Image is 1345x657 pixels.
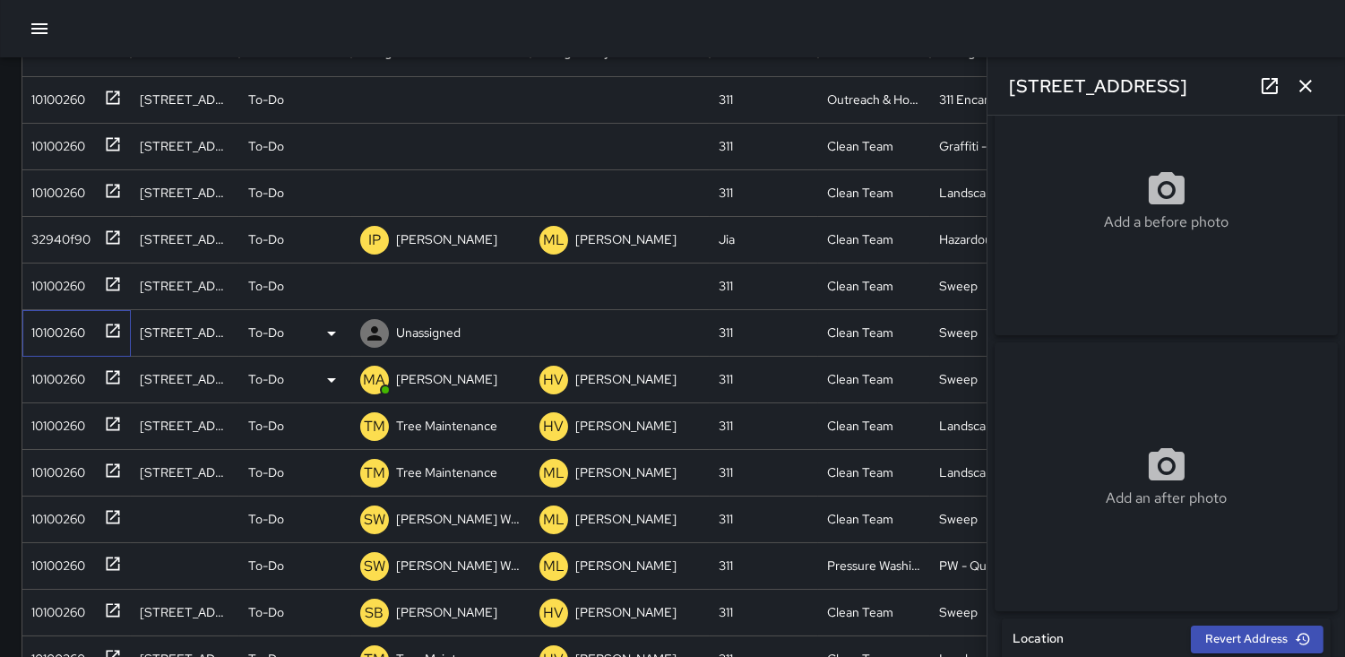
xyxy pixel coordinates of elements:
[827,370,893,388] div: Clean Team
[544,416,565,437] p: HV
[140,603,230,621] div: 1000 Howard Street
[827,137,893,155] div: Clean Team
[939,557,1033,575] div: PW - Quick Wash
[939,603,978,621] div: Sweep
[827,324,893,341] div: Clean Team
[24,456,85,481] div: 10100260
[939,277,978,295] div: Sweep
[248,557,284,575] p: To-Do
[543,462,565,484] p: ML
[543,229,565,251] p: ML
[719,510,733,528] div: 311
[827,91,921,108] div: Outreach & Hospitality
[827,184,893,202] div: Clean Team
[939,510,978,528] div: Sweep
[396,324,461,341] p: Unassigned
[140,230,230,248] div: 447b Tehama Street
[719,91,733,108] div: 311
[939,184,1033,202] div: Landscaping (DG & Weeds)
[719,184,733,202] div: 311
[719,603,733,621] div: 311
[140,137,230,155] div: 1201 Market Street
[939,230,1033,248] div: Hazardous Waste
[719,370,733,388] div: 311
[396,230,497,248] p: [PERSON_NAME]
[939,91,1033,108] div: 311 Encampments
[396,603,497,621] p: [PERSON_NAME]
[248,91,284,108] p: To-Do
[827,230,893,248] div: Clean Team
[248,230,284,248] p: To-Do
[368,229,381,251] p: IP
[719,417,733,435] div: 311
[543,556,565,577] p: ML
[575,417,677,435] p: [PERSON_NAME]
[364,369,386,391] p: MA
[364,462,385,484] p: TM
[396,417,497,435] p: Tree Maintenance
[719,557,733,575] div: 311
[24,549,85,575] div: 10100260
[140,370,230,388] div: 1169 Market Street
[140,324,230,341] div: 1115 Market Street
[719,137,733,155] div: 311
[396,463,497,481] p: Tree Maintenance
[719,277,733,295] div: 311
[396,510,522,528] p: [PERSON_NAME] Weekly
[939,324,978,341] div: Sweep
[939,417,1033,435] div: Landscaping (DG & Weeds)
[543,509,565,531] p: ML
[140,277,230,295] div: 1231 Market Street
[140,463,230,481] div: 743a Minna Street
[364,416,385,437] p: TM
[544,369,565,391] p: HV
[248,277,284,295] p: To-Do
[939,463,1033,481] div: Landscaping (DG & Weeds)
[827,557,921,575] div: Pressure Washing
[575,230,677,248] p: [PERSON_NAME]
[575,557,677,575] p: [PERSON_NAME]
[24,223,91,248] div: 32940f90
[719,324,733,341] div: 311
[24,270,85,295] div: 10100260
[24,410,85,435] div: 10100260
[248,603,284,621] p: To-Do
[140,417,230,435] div: 537 Jessie Street
[827,277,893,295] div: Clean Team
[827,510,893,528] div: Clean Team
[939,370,978,388] div: Sweep
[396,370,497,388] p: [PERSON_NAME]
[366,602,384,624] p: SB
[248,137,284,155] p: To-Do
[248,324,284,341] p: To-Do
[140,184,230,202] div: 444 Tehama Street
[248,417,284,435] p: To-Do
[24,83,85,108] div: 10100260
[396,557,522,575] p: [PERSON_NAME] Weekly
[24,363,85,388] div: 10100260
[140,91,230,108] div: 64 Harriet Street
[719,230,735,248] div: Jia
[827,417,893,435] div: Clean Team
[24,596,85,621] div: 10100260
[24,503,85,528] div: 10100260
[248,370,284,388] p: To-Do
[827,463,893,481] div: Clean Team
[364,556,385,577] p: SW
[364,509,385,531] p: SW
[575,510,677,528] p: [PERSON_NAME]
[24,316,85,341] div: 10100260
[248,463,284,481] p: To-Do
[544,602,565,624] p: HV
[24,177,85,202] div: 10100260
[939,137,1029,155] div: Graffiti - Private
[248,510,284,528] p: To-Do
[827,603,893,621] div: Clean Team
[24,130,85,155] div: 10100260
[575,463,677,481] p: [PERSON_NAME]
[575,370,677,388] p: [PERSON_NAME]
[248,184,284,202] p: To-Do
[719,463,733,481] div: 311
[575,603,677,621] p: [PERSON_NAME]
